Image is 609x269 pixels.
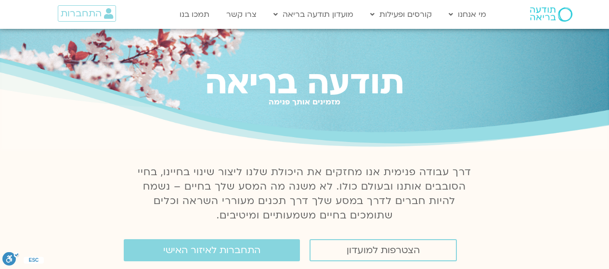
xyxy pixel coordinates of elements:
[132,165,477,223] p: דרך עבודה פנימית אנו מחזקים את היכולת שלנו ליצור שינוי בחיינו, בחיי הסובבים אותנו ובעולם כולו. לא...
[221,5,261,24] a: צרו קשר
[365,5,437,24] a: קורסים ופעילות
[163,245,260,256] span: התחברות לאיזור האישי
[124,239,300,261] a: התחברות לאיזור האישי
[61,8,102,19] span: התחברות
[347,245,420,256] span: הצטרפות למועדון
[530,7,572,22] img: תודעה בריאה
[444,5,491,24] a: מי אנחנו
[58,5,116,22] a: התחברות
[175,5,214,24] a: תמכו בנו
[310,239,457,261] a: הצטרפות למועדון
[269,5,358,24] a: מועדון תודעה בריאה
